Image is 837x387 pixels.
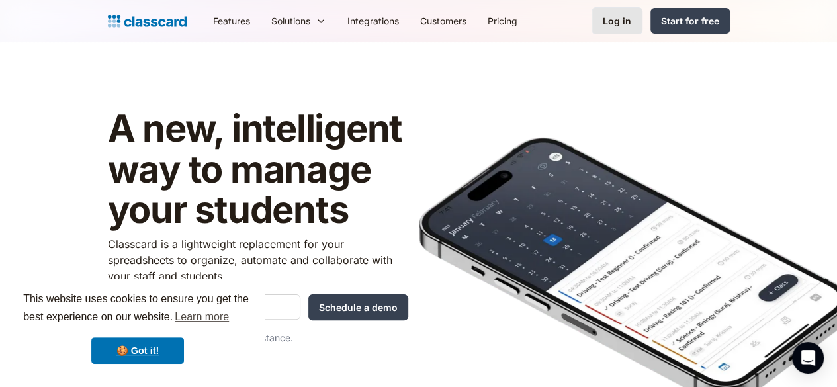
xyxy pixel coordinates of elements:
[202,6,261,36] a: Features
[91,337,184,364] a: dismiss cookie message
[337,6,410,36] a: Integrations
[592,7,642,34] a: Log in
[271,14,310,28] div: Solutions
[308,294,408,320] input: Schedule a demo
[661,14,719,28] div: Start for free
[477,6,528,36] a: Pricing
[23,291,252,327] span: This website uses cookies to ensure you get the best experience on our website.
[108,12,187,30] a: Logo
[261,6,337,36] div: Solutions
[792,342,824,374] div: Open Intercom Messenger
[603,14,631,28] div: Log in
[410,6,477,36] a: Customers
[650,8,730,34] a: Start for free
[173,307,231,327] a: learn more about cookies
[108,108,408,231] h1: A new, intelligent way to manage your students
[11,279,265,376] div: cookieconsent
[108,236,408,284] p: Classcard is a lightweight replacement for your spreadsheets to organize, automate and collaborat...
